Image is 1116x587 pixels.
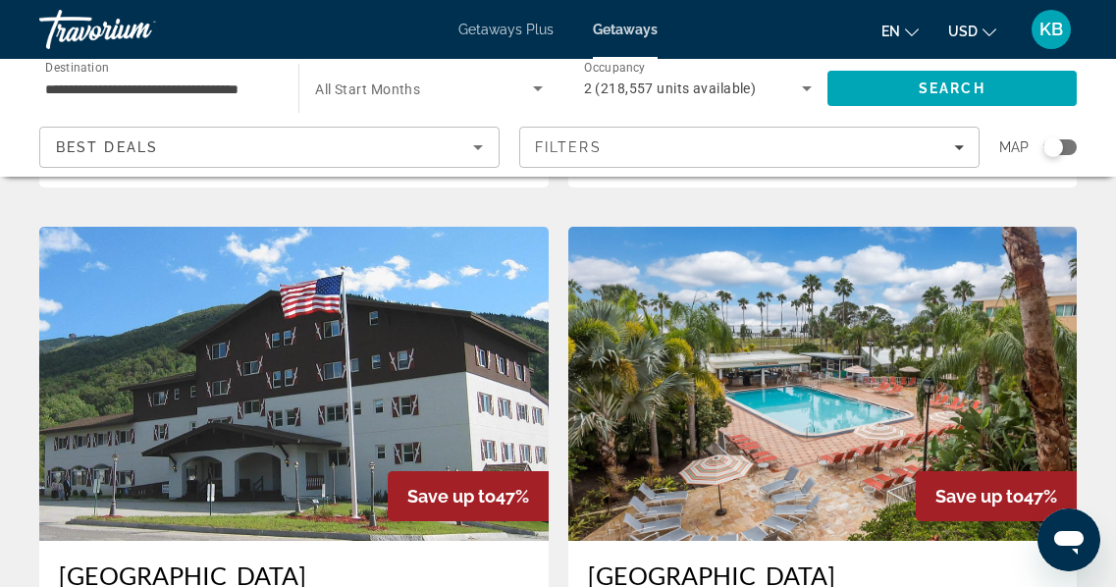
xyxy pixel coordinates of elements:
[39,4,236,55] a: Travorium
[1037,508,1100,571] iframe: Button to launch messaging window
[458,22,554,37] a: Getaways Plus
[999,133,1029,161] span: Map
[948,24,978,39] span: USD
[881,17,919,45] button: Change language
[827,71,1077,106] button: Search
[315,81,420,97] span: All Start Months
[56,135,483,159] mat-select: Sort by
[881,24,900,39] span: en
[45,60,109,74] span: Destination
[1026,9,1077,50] button: User Menu
[584,80,757,96] span: 2 (218,557 units available)
[935,486,1024,507] span: Save up to
[1039,20,1063,39] span: KB
[519,127,980,168] button: Filters
[56,139,158,155] span: Best Deals
[584,61,646,75] span: Occupancy
[39,227,549,541] img: Mittersill Alpine Resort
[948,17,996,45] button: Change currency
[593,22,658,37] a: Getaways
[535,139,602,155] span: Filters
[568,227,1078,541] img: Safety Harbor Resort and Spa
[919,80,985,96] span: Search
[916,471,1077,521] div: 47%
[388,471,549,521] div: 47%
[407,486,496,507] span: Save up to
[45,78,273,101] input: Select destination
